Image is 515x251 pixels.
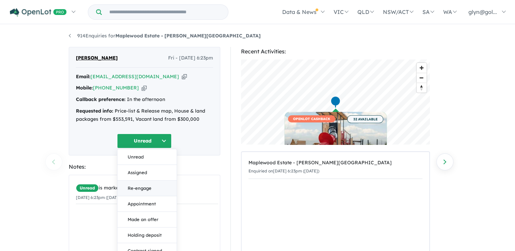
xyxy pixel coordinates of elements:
button: Zoom in [417,63,427,73]
strong: Email: [76,73,91,80]
span: OPENLOT CASHBACK [288,115,335,122]
div: Recent Activities: [241,47,430,56]
button: Reset bearing to north [417,83,427,93]
img: Openlot PRO Logo White [10,8,67,17]
div: In the afternoon [76,96,213,104]
a: Maplewood Estate - [PERSON_NAME][GEOGRAPHIC_DATA]Enquiried on[DATE] 6:23pm ([DATE]) [248,155,422,179]
a: OPENLOT CASHBACK 32 AVAILABLE [285,112,387,163]
span: [PERSON_NAME] [76,54,118,62]
a: 914Enquiries forMaplewood Estate - [PERSON_NAME][GEOGRAPHIC_DATA] [69,33,261,39]
button: Unread [117,149,177,165]
span: Fri - [DATE] 6:23pm [168,54,213,62]
a: [PHONE_NUMBER] [93,85,139,91]
div: Notes: [69,162,220,171]
small: Enquiried on [DATE] 6:23pm ([DATE]) [248,168,319,173]
strong: Maplewood Estate - [PERSON_NAME][GEOGRAPHIC_DATA] [115,33,261,39]
button: Assigned [117,165,177,180]
div: is marked. [76,184,218,192]
span: glyn@gol... [468,9,497,15]
input: Try estate name, suburb, builder or developer [103,5,227,19]
strong: Requested info: [76,108,113,114]
a: [EMAIL_ADDRESS][DOMAIN_NAME] [91,73,179,80]
strong: Callback preference: [76,96,126,102]
button: Made an offer [117,212,177,227]
button: Copy [142,84,147,91]
div: Map marker [330,96,340,108]
strong: Mobile: [76,85,93,91]
button: Zoom out [417,73,427,83]
small: [DATE] 6:23pm ([DATE]) [76,195,122,200]
div: Price-list & Release map, House & land packages from $553,591, Vacant land from $300,000 [76,107,213,123]
button: Holding deposit [117,227,177,243]
div: Maplewood Estate - [PERSON_NAME][GEOGRAPHIC_DATA] [248,159,422,167]
span: Unread [76,184,99,192]
button: Unread [117,134,172,148]
canvas: Map [241,60,430,145]
button: Re-engage [117,180,177,196]
button: Appointment [117,196,177,212]
span: 32 AVAILABLE [347,115,383,123]
button: Copy [182,73,187,80]
nav: breadcrumb [69,32,447,40]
